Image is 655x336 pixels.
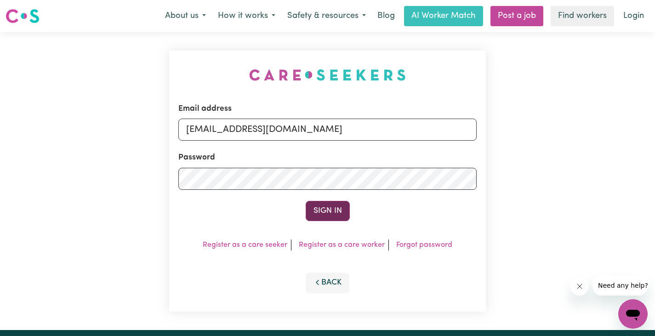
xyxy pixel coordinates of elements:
a: Blog [372,6,400,26]
button: Safety & resources [281,6,372,26]
label: Password [178,152,215,164]
a: Login [618,6,649,26]
a: Careseekers logo [6,6,40,27]
iframe: Close message [570,277,589,296]
span: Need any help? [6,6,56,14]
iframe: Button to launch messaging window [618,299,648,329]
button: How it works [212,6,281,26]
iframe: Message from company [592,275,648,296]
a: Post a job [490,6,543,26]
a: Forgot password [396,241,452,249]
button: Back [306,273,350,293]
img: Careseekers logo [6,8,40,24]
input: Email address [178,119,477,141]
label: Email address [178,103,232,115]
a: AI Worker Match [404,6,483,26]
button: About us [159,6,212,26]
a: Register as a care worker [299,241,385,249]
button: Sign In [306,201,350,221]
a: Find workers [551,6,614,26]
a: Register as a care seeker [203,241,287,249]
